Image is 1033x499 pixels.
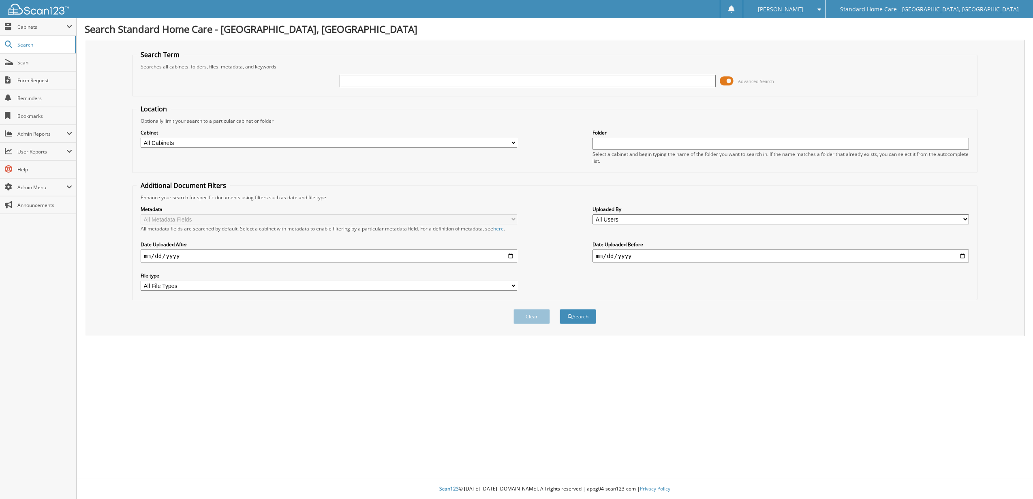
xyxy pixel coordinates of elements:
span: Admin Reports [17,130,66,137]
span: Announcements [17,202,72,209]
span: Scan123 [439,485,459,492]
span: Reminders [17,95,72,102]
span: Bookmarks [17,113,72,119]
span: User Reports [17,148,66,155]
div: Select a cabinet and begin typing the name of the folder you want to search in. If the name match... [592,151,969,164]
h1: Search Standard Home Care - [GEOGRAPHIC_DATA], [GEOGRAPHIC_DATA] [85,22,1025,36]
span: [PERSON_NAME] [758,7,803,12]
span: Advanced Search [738,78,774,84]
a: Privacy Policy [640,485,670,492]
label: File type [141,272,517,279]
legend: Search Term [137,50,184,59]
span: Scan [17,59,72,66]
span: Form Request [17,77,72,84]
span: Standard Home Care - [GEOGRAPHIC_DATA], [GEOGRAPHIC_DATA] [840,7,1019,12]
div: Enhance your search for specific documents using filters such as date and file type. [137,194,973,201]
button: Clear [513,309,550,324]
span: Help [17,166,72,173]
label: Folder [592,129,969,136]
legend: Additional Document Filters [137,181,230,190]
div: All metadata fields are searched by default. Select a cabinet with metadata to enable filtering b... [141,225,517,232]
legend: Location [137,104,171,113]
label: Date Uploaded After [141,241,517,248]
div: Optionally limit your search to a particular cabinet or folder [137,117,973,124]
div: © [DATE]-[DATE] [DOMAIN_NAME]. All rights reserved | appg04-scan123-com | [77,479,1033,499]
label: Uploaded By [592,206,969,213]
label: Metadata [141,206,517,213]
span: Admin Menu [17,184,66,191]
input: end [592,249,969,262]
a: here [493,225,504,232]
label: Date Uploaded Before [592,241,969,248]
button: Search [560,309,596,324]
input: start [141,249,517,262]
div: Searches all cabinets, folders, files, metadata, and keywords [137,63,973,70]
img: scan123-logo-white.svg [8,4,69,15]
label: Cabinet [141,129,517,136]
span: Search [17,41,71,48]
span: Cabinets [17,23,66,30]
